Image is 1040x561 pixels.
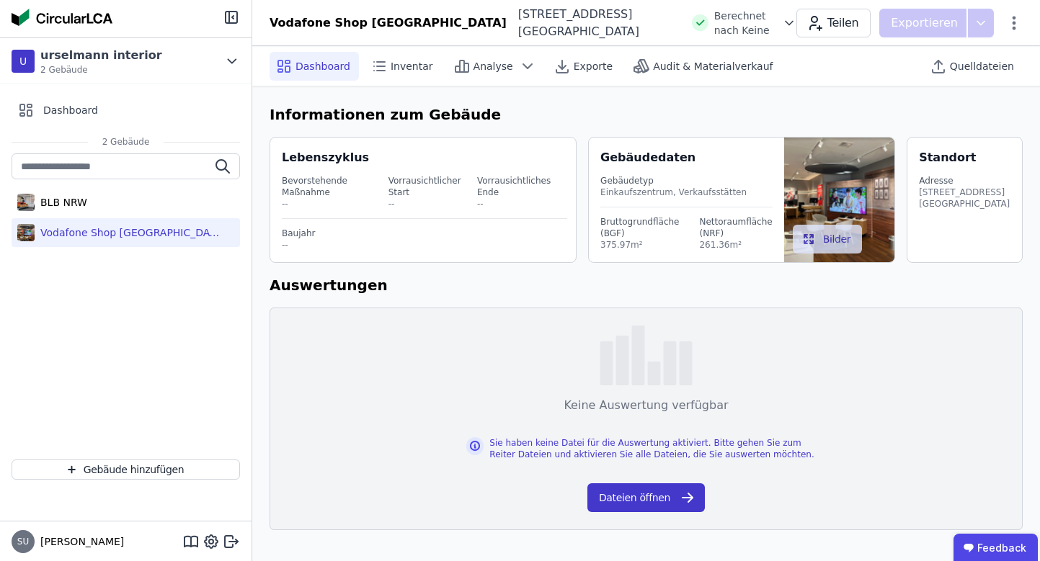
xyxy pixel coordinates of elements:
[282,175,386,198] div: Bevorstehende Maßnahme
[699,216,772,239] div: Nettoraumfläche (NRF)
[12,459,240,480] button: Gebäude hinzufügen
[919,149,976,166] div: Standort
[388,175,474,198] div: Vorrausichtlicher Start
[12,9,112,26] img: Concular
[507,6,683,40] div: [STREET_ADDRESS][GEOGRAPHIC_DATA]
[600,216,679,239] div: Bruttogrundfläche (BGF)
[12,50,35,73] div: U
[270,274,1023,296] h6: Auswertungen
[282,198,386,210] div: --
[699,239,772,251] div: 261.36m²
[17,191,35,214] img: BLB NRW
[477,198,564,210] div: --
[282,228,567,239] div: Baujahr
[282,149,369,166] div: Lebenszyklus
[282,239,567,251] div: --
[391,59,433,73] span: Inventar
[793,225,863,253] button: Bilder
[653,59,773,73] span: Audit & Materialverkauf
[891,14,961,32] p: Exportieren
[43,103,98,117] span: Dashboard
[295,59,350,73] span: Dashboard
[388,198,474,210] div: --
[477,175,564,198] div: Vorrausichtliches Ende
[919,175,1010,187] div: Adresse
[714,9,776,37] span: Berechnet nach Keine
[474,59,513,73] span: Analyse
[919,187,1010,210] div: [STREET_ADDRESS][GEOGRAPHIC_DATA]
[35,195,87,210] div: BLB NRW
[600,175,773,187] div: Gebäudetyp
[270,104,1023,125] h6: Informationen zum Gebäude
[35,225,222,240] div: Vodafone Shop [GEOGRAPHIC_DATA]
[489,437,826,460] div: Sie haben keine Datei für die Auswertung aktiviert. Bitte gehen Sie zum Reiter Dateien und aktivi...
[587,483,705,512] button: Dateien öffnen
[35,534,124,549] span: [PERSON_NAME]
[88,136,164,148] span: 2 Gebäude
[600,326,693,385] img: empty-state
[17,537,29,546] span: SU
[600,187,773,198] div: Einkaufszentrum, Verkaufsstätten
[796,9,871,37] button: Teilen
[270,14,507,32] div: Vodafone Shop [GEOGRAPHIC_DATA]
[40,64,162,76] span: 2 Gebäude
[574,59,613,73] span: Exporte
[950,59,1014,73] span: Quelldateien
[17,221,35,244] img: Vodafone Shop Nürnberg
[600,239,679,251] div: 375.97m²
[40,47,162,64] div: urselmann interior
[600,149,784,166] div: Gebäudedaten
[564,397,728,414] div: Keine Auswertung verfügbar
